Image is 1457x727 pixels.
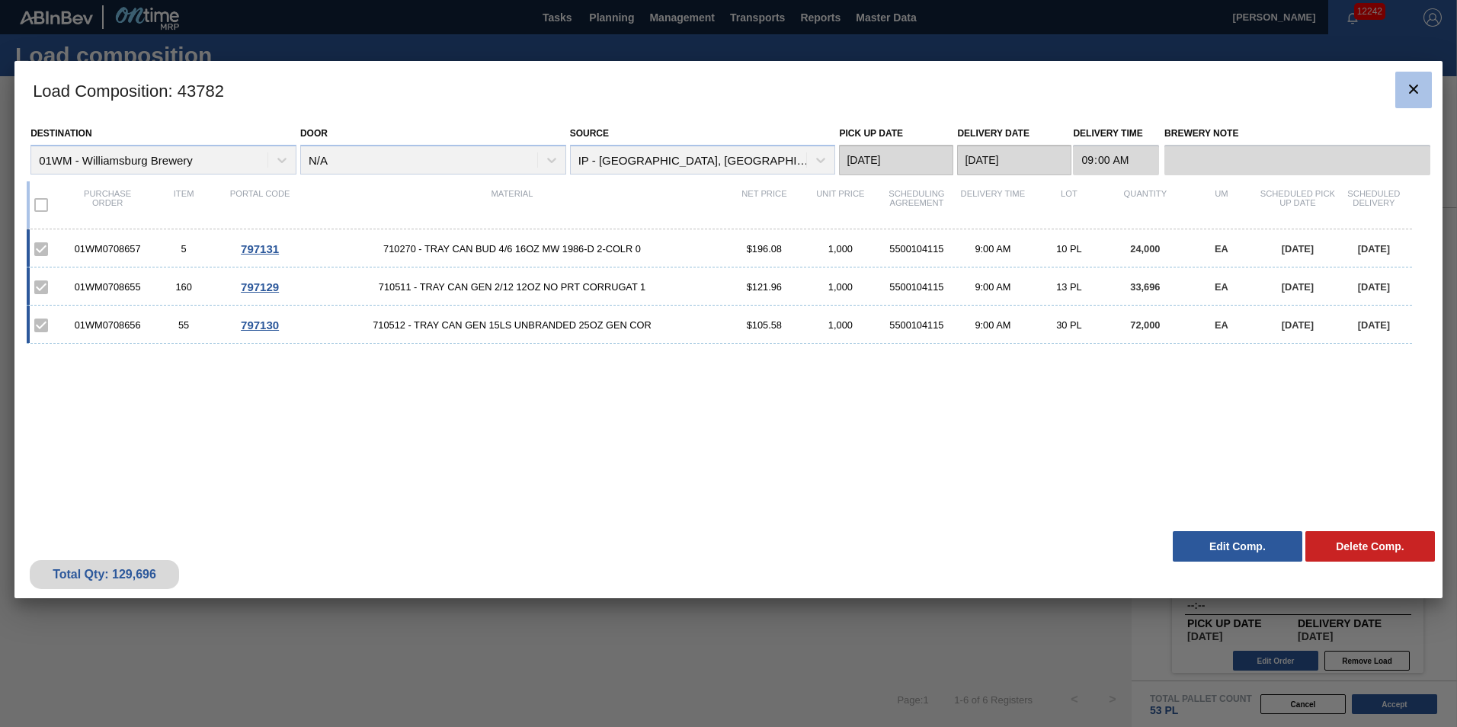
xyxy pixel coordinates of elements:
label: Pick up Date [839,128,903,139]
div: 55 [146,319,222,331]
div: $105.58 [726,319,802,331]
div: $121.96 [726,281,802,293]
div: 9:00 AM [955,281,1031,293]
span: EA [1215,243,1228,255]
button: Delete Comp. [1305,531,1435,562]
div: 30 PL [1031,319,1107,331]
h3: Load Composition : 43782 [14,61,1443,119]
div: Item [146,189,222,221]
div: 9:00 AM [955,243,1031,255]
label: Delivery Time [1073,123,1159,145]
div: 5 [146,243,222,255]
label: Delivery Date [957,128,1029,139]
div: 1,000 [802,319,879,331]
div: Go to Order [222,242,298,255]
div: 1,000 [802,281,879,293]
label: Source [570,128,609,139]
div: Material [298,189,726,221]
span: [DATE] [1282,319,1314,331]
div: Go to Order [222,319,298,331]
span: 33,696 [1130,281,1160,293]
div: 5500104115 [879,319,955,331]
div: 5500104115 [879,243,955,255]
div: Unit Price [802,189,879,221]
div: 160 [146,281,222,293]
div: Lot [1031,189,1107,221]
span: [DATE] [1282,243,1314,255]
div: 9:00 AM [955,319,1031,331]
span: 797129 [241,280,279,293]
span: 24,000 [1130,243,1160,255]
span: 710512 - TRAY CAN GEN 15LS UNBRANDED 25OZ GEN COR [298,319,726,331]
span: [DATE] [1282,281,1314,293]
div: 13 PL [1031,281,1107,293]
span: [DATE] [1358,319,1390,331]
div: $196.08 [726,243,802,255]
div: 01WM0708655 [69,281,146,293]
span: [DATE] [1358,243,1390,255]
div: UM [1183,189,1260,221]
div: Net Price [726,189,802,221]
div: 5500104115 [879,281,955,293]
div: Purchase order [69,189,146,221]
span: [DATE] [1358,281,1390,293]
div: Scheduled Delivery [1336,189,1412,221]
div: Delivery Time [955,189,1031,221]
div: 01WM0708656 [69,319,146,331]
div: Scheduling Agreement [879,189,955,221]
label: Door [300,128,328,139]
label: Brewery Note [1164,123,1430,145]
div: Go to Order [222,280,298,293]
div: 10 PL [1031,243,1107,255]
span: 710270 - TRAY CAN BUD 4/6 16OZ MW 1986-D 2-COLR 0 [298,243,726,255]
span: 797131 [241,242,279,255]
button: Edit Comp. [1173,531,1302,562]
div: Total Qty: 129,696 [41,568,168,581]
span: EA [1215,319,1228,331]
span: 72,000 [1130,319,1160,331]
div: Scheduled Pick up Date [1260,189,1336,221]
span: 710511 - TRAY CAN GEN 2/12 12OZ NO PRT CORRUGAT 1 [298,281,726,293]
input: mm/dd/yyyy [957,145,1071,175]
div: 01WM0708657 [69,243,146,255]
span: 797130 [241,319,279,331]
div: Portal code [222,189,298,221]
input: mm/dd/yyyy [839,145,953,175]
label: Destination [30,128,91,139]
div: Quantity [1107,189,1183,221]
div: 1,000 [802,243,879,255]
span: EA [1215,281,1228,293]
